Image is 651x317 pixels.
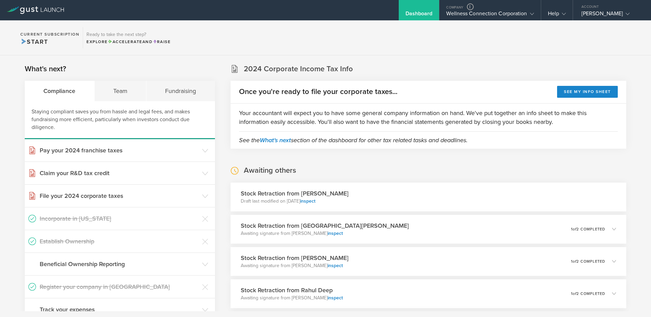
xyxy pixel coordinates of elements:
div: Compliance [25,81,95,101]
div: Fundraising [146,81,215,101]
span: and [108,39,153,44]
h3: Establish Ownership [40,237,199,246]
h3: Beneficial Ownership Reporting [40,260,199,268]
a: What's next [260,136,291,144]
h3: File your 2024 corporate taxes [40,191,199,200]
em: See the section of the dashboard for other tax related tasks and deadlines. [239,136,468,144]
p: 1 2 completed [571,227,605,231]
span: Start [20,38,48,45]
h3: Pay your 2024 franchise taxes [40,146,199,155]
div: Explore [86,39,171,45]
div: Ready to take the next step?ExploreAccelerateandRaise [83,27,174,48]
h3: Stock Retraction from [GEOGRAPHIC_DATA][PERSON_NAME] [241,221,409,230]
div: [PERSON_NAME] [581,10,639,20]
p: 1 2 completed [571,260,605,263]
p: 1 2 completed [571,292,605,296]
div: Staying compliant saves you from hassle and legal fees, and makes fundraising more efficient, par... [25,101,215,139]
p: Draft last modified on [DATE] [241,198,349,205]
a: inspect [300,198,315,204]
h2: Once you're ready to file your corporate taxes... [239,87,397,97]
h3: Register your company in [GEOGRAPHIC_DATA] [40,282,199,291]
p: Your accountant will expect you to have some general company information on hand. We've put toget... [239,109,618,126]
button: See my info sheet [557,86,618,98]
h3: Stock Retraction from [PERSON_NAME] [241,189,349,198]
em: of [573,259,576,264]
span: Raise [153,39,171,44]
h2: Awaiting others [244,166,296,175]
span: Accelerate [108,39,142,44]
h3: Claim your R&D tax credit [40,169,199,178]
h3: Stock Retraction from [PERSON_NAME] [241,254,349,262]
h3: Ready to take the next step? [86,32,171,37]
h2: Current Subscription [20,32,79,36]
em: of [573,292,576,296]
p: Awaiting signature from [PERSON_NAME] [241,262,349,269]
a: inspect [328,263,343,268]
em: of [573,227,576,231]
a: inspect [328,295,343,301]
p: Awaiting signature from [PERSON_NAME] [241,295,343,301]
div: Dashboard [406,10,433,20]
h3: Incorporate in [US_STATE] [40,214,199,223]
a: inspect [328,230,343,236]
p: Awaiting signature from [PERSON_NAME] [241,230,409,237]
div: Wellness Connection Corporation [446,10,534,20]
h3: Track your expenses [40,305,199,314]
div: Team [95,81,147,101]
h3: Stock Retraction from Rahul Deep [241,286,343,295]
div: Help [548,10,566,20]
h2: What's next? [25,64,66,74]
h2: 2024 Corporate Income Tax Info [244,64,353,74]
